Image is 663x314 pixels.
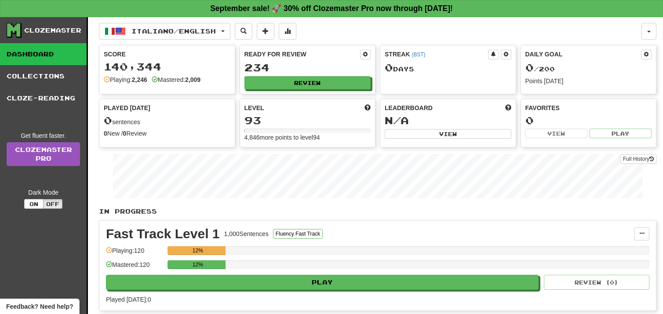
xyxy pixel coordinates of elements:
span: Leaderboard [385,103,433,112]
div: Playing: [104,75,147,84]
button: Review [244,76,371,89]
div: Playing: 120 [106,246,163,261]
div: sentences [104,115,230,126]
p: In Progress [99,207,656,216]
button: Full History [620,154,656,164]
div: Mastered: [152,75,200,84]
a: ClozemasterPro [7,142,80,166]
button: Off [43,199,62,209]
a: (BST) [412,52,425,58]
button: Play [106,275,539,290]
div: 0 [525,115,652,126]
div: 12% [170,246,225,255]
span: Open feedback widget [6,302,73,311]
span: Level [244,103,264,112]
div: 12% [170,260,225,269]
div: Clozemaster [24,26,81,35]
div: Day s [385,62,511,74]
button: On [24,199,44,209]
strong: 2,009 [185,76,200,83]
span: / 200 [525,65,555,73]
div: 93 [244,115,371,126]
span: 0 [525,61,534,74]
div: Daily Goal [525,50,641,59]
div: Streak [385,50,488,59]
span: Played [DATE]: 0 [106,296,151,303]
div: Ready for Review [244,50,361,59]
div: Mastered: 120 [106,260,163,275]
strong: 0 [123,130,127,137]
div: Dark Mode [7,188,80,197]
button: Fluency Fast Track [273,229,323,239]
div: Score [104,50,230,59]
div: New / Review [104,129,230,138]
div: 234 [244,62,371,73]
button: Add sentence to collection [257,23,274,40]
div: Get fluent faster. [7,131,80,140]
span: 0 [104,114,112,126]
strong: 2,246 [132,76,147,83]
button: View [525,129,587,138]
button: View [385,129,511,139]
div: Favorites [525,103,652,112]
span: Italiano / English [131,27,216,35]
div: 1,000 Sentences [224,229,269,238]
span: 0 [385,61,393,74]
span: Played [DATE] [104,103,150,112]
strong: September sale! 🚀 30% off Clozemaster Pro now through [DATE]! [210,4,453,13]
div: 4,846 more points to level 94 [244,133,371,142]
span: This week in points, UTC [505,103,511,112]
button: Review (0) [544,275,649,290]
div: Fast Track Level 1 [106,227,220,240]
div: 140,344 [104,61,230,72]
div: Points [DATE] [525,77,652,85]
button: Search sentences [235,23,252,40]
button: Play [590,129,652,138]
span: Score more points to level up [364,103,371,112]
button: More stats [279,23,296,40]
strong: 0 [104,130,107,137]
span: N/A [385,114,409,126]
button: Italiano/English [99,23,230,40]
